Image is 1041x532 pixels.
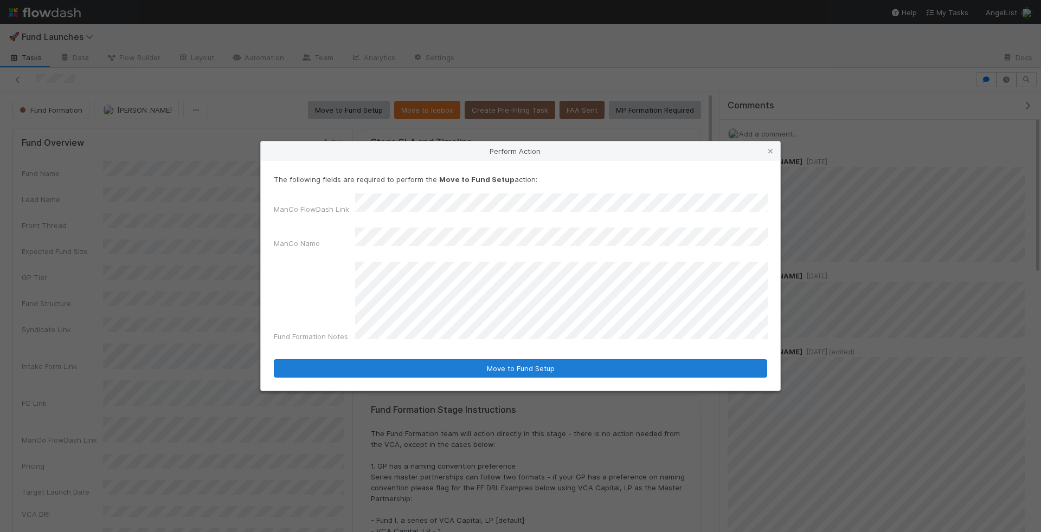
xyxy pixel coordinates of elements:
label: ManCo Name [274,238,320,249]
label: ManCo FlowDash Link [274,204,349,215]
label: Fund Formation Notes [274,331,348,342]
button: Move to Fund Setup [274,359,767,378]
p: The following fields are required to perform the action: [274,174,767,185]
div: Perform Action [261,141,780,161]
strong: Move to Fund Setup [439,175,515,184]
